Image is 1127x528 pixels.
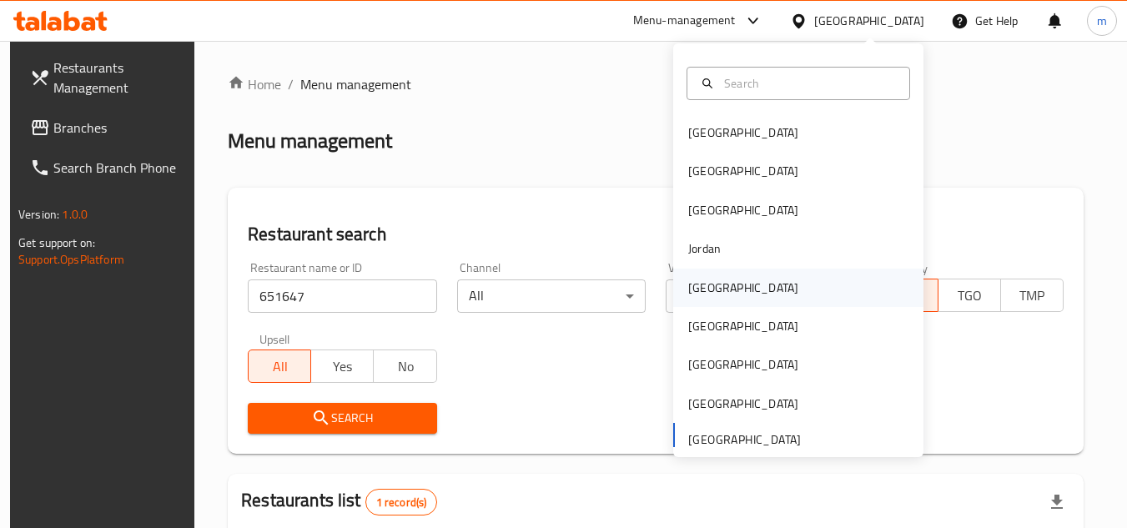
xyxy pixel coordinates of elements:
[228,128,392,154] h2: Menu management
[457,279,646,313] div: All
[366,495,437,510] span: 1 record(s)
[380,355,430,379] span: No
[18,249,124,270] a: Support.OpsPlatform
[717,74,899,93] input: Search
[310,349,374,383] button: Yes
[688,395,798,413] div: [GEOGRAPHIC_DATA]
[688,201,798,219] div: [GEOGRAPHIC_DATA]
[688,355,798,374] div: [GEOGRAPHIC_DATA]
[945,284,994,308] span: TGO
[228,74,1084,94] nav: breadcrumb
[248,279,436,313] input: Search for restaurant name or ID..
[1037,482,1077,522] div: Export file
[373,349,436,383] button: No
[261,408,423,429] span: Search
[241,488,437,515] h2: Restaurants list
[53,158,185,178] span: Search Branch Phone
[300,74,411,94] span: Menu management
[18,204,59,225] span: Version:
[259,333,290,344] label: Upsell
[18,232,95,254] span: Get support on:
[17,148,199,188] a: Search Branch Phone
[288,74,294,94] li: /
[53,58,185,98] span: Restaurants Management
[17,48,199,108] a: Restaurants Management
[17,108,199,148] a: Branches
[938,279,1001,312] button: TGO
[1097,12,1107,30] span: m
[248,403,436,434] button: Search
[248,349,311,383] button: All
[633,11,736,31] div: Menu-management
[228,74,281,94] a: Home
[814,12,924,30] div: [GEOGRAPHIC_DATA]
[1008,284,1057,308] span: TMP
[318,355,367,379] span: Yes
[248,222,1064,247] h2: Restaurant search
[688,162,798,180] div: [GEOGRAPHIC_DATA]
[688,123,798,142] div: [GEOGRAPHIC_DATA]
[62,204,88,225] span: 1.0.0
[255,355,304,379] span: All
[688,239,721,258] div: Jordan
[1000,279,1064,312] button: TMP
[53,118,185,138] span: Branches
[688,317,798,335] div: [GEOGRAPHIC_DATA]
[666,279,854,313] div: All
[887,262,928,274] label: Delivery
[688,279,798,297] div: [GEOGRAPHIC_DATA]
